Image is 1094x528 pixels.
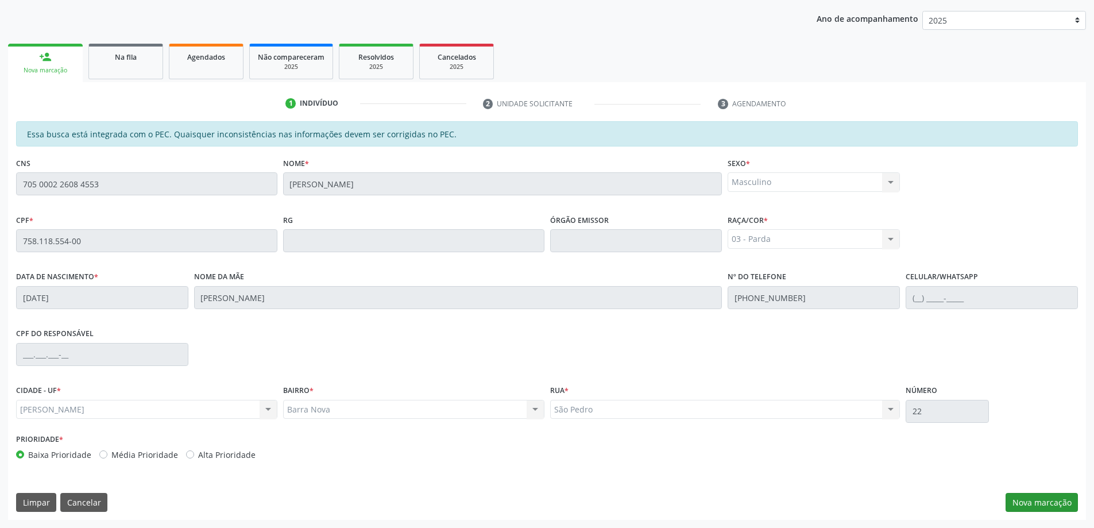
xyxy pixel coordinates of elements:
label: Alta Prioridade [198,449,256,461]
span: Não compareceram [258,52,324,62]
span: Na fila [115,52,137,62]
div: 1 [285,98,296,109]
label: Prioridade [16,431,63,449]
button: Nova marcação [1006,493,1078,512]
div: 2025 [258,63,324,71]
label: Raça/cor [728,211,768,229]
div: person_add [39,51,52,63]
label: Sexo [728,155,750,172]
span: Agendados [187,52,225,62]
label: Nome da mãe [194,268,244,286]
button: Cancelar [60,493,107,512]
label: RG [283,211,293,229]
label: BAIRRO [283,382,314,400]
label: CIDADE - UF [16,382,61,400]
label: Média Prioridade [111,449,178,461]
div: Indivíduo [300,98,338,109]
label: Celular/WhatsApp [906,268,978,286]
label: Órgão emissor [550,211,609,229]
input: ___.___.___-__ [16,343,188,366]
label: Baixa Prioridade [28,449,91,461]
label: Nº do Telefone [728,268,786,286]
label: CPF [16,211,33,229]
div: Essa busca está integrada com o PEC. Quaisquer inconsistências nas informações devem ser corrigid... [16,121,1078,147]
button: Limpar [16,493,56,512]
div: 2025 [347,63,405,71]
label: Número [906,382,937,400]
label: CPF do responsável [16,325,94,343]
input: (__) _____-_____ [906,286,1078,309]
label: Nome [283,155,309,172]
label: CNS [16,155,30,172]
p: Ano de acompanhamento [817,11,918,25]
label: Rua [550,382,569,400]
div: Nova marcação [16,66,75,75]
span: Resolvidos [358,52,394,62]
input: (__) _____-_____ [728,286,900,309]
div: 2025 [428,63,485,71]
label: Data de nascimento [16,268,98,286]
input: __/__/____ [16,286,188,309]
span: Cancelados [438,52,476,62]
